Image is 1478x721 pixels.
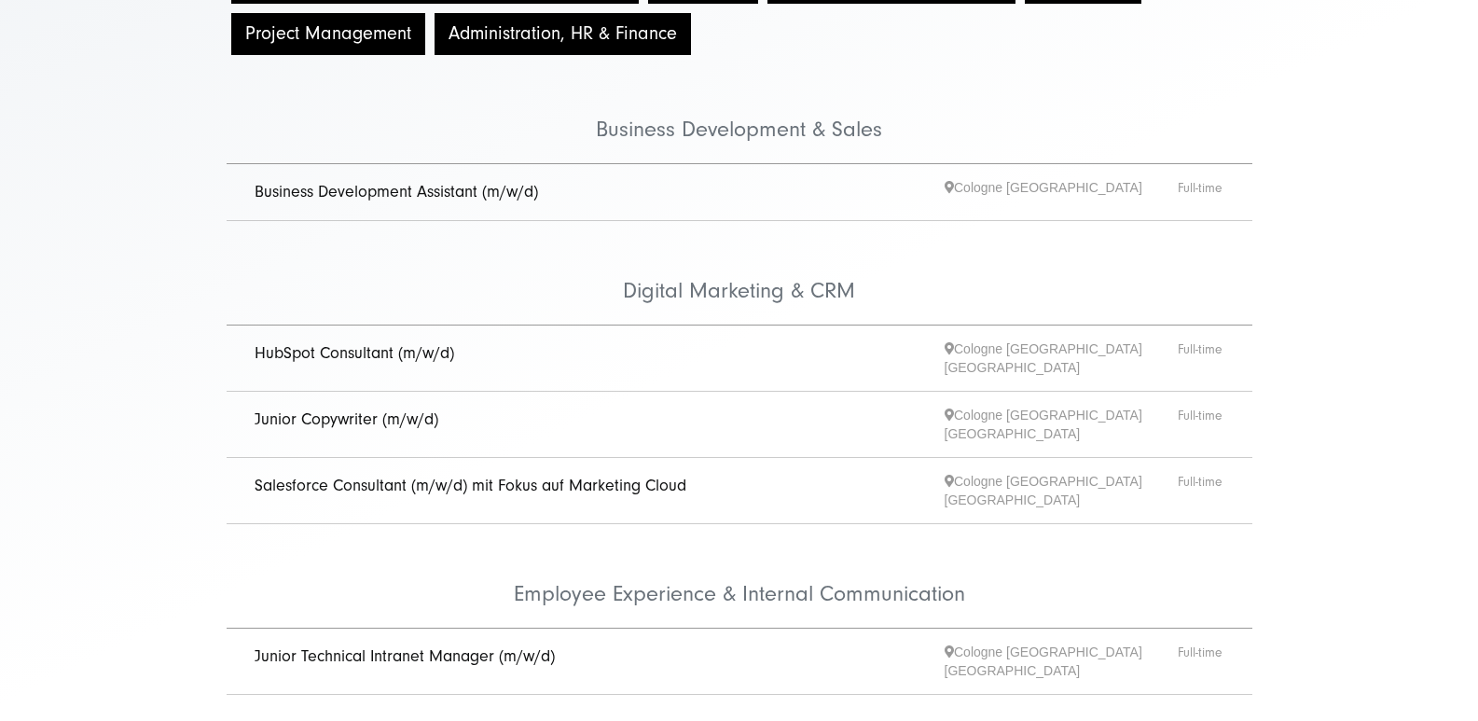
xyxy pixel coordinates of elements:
[945,406,1178,443] span: Cologne [GEOGRAPHIC_DATA] [GEOGRAPHIC_DATA]
[1178,406,1224,443] span: Full-time
[945,340,1178,377] span: Cologne [GEOGRAPHIC_DATA] [GEOGRAPHIC_DATA]
[227,524,1252,629] li: Employee Experience & Internal Communication
[1178,340,1224,377] span: Full-time
[1178,643,1224,680] span: Full-time
[945,472,1178,509] span: Cologne [GEOGRAPHIC_DATA] [GEOGRAPHIC_DATA]
[227,60,1252,164] li: Business Development & Sales
[945,643,1178,680] span: Cologne [GEOGRAPHIC_DATA] [GEOGRAPHIC_DATA]
[1178,178,1224,207] span: Full-time
[435,13,691,55] button: Administration, HR & Finance
[255,476,686,495] a: Salesforce Consultant (m/w/d) mit Fokus auf Marketing Cloud
[945,178,1178,207] span: Cologne [GEOGRAPHIC_DATA]
[255,182,538,201] a: Business Development Assistant (m/w/d)
[227,221,1252,326] li: Digital Marketing & CRM
[255,646,555,666] a: Junior Technical Intranet Manager (m/w/d)
[231,13,425,55] button: Project Management
[1178,472,1224,509] span: Full-time
[255,343,454,363] a: HubSpot Consultant (m/w/d)
[255,409,438,429] a: Junior Copywriter (m/w/d)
